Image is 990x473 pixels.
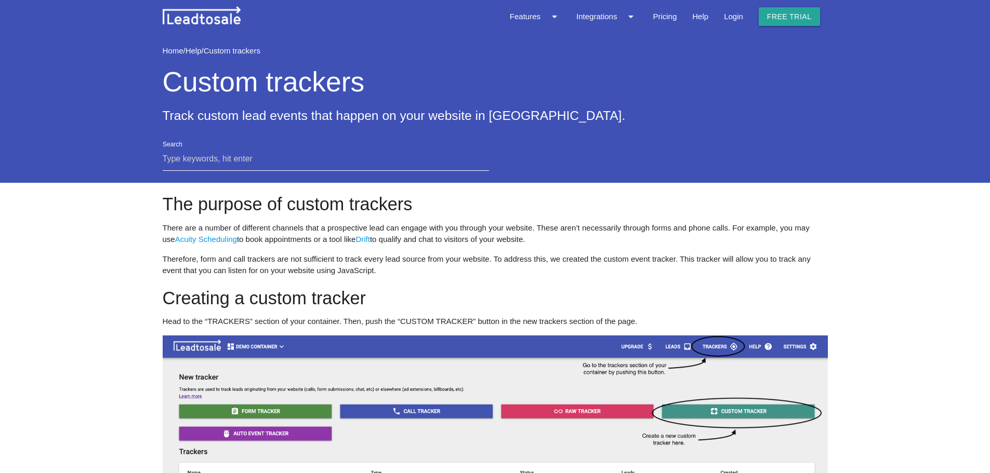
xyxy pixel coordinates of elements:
a: Custom trackers [204,46,260,55]
img: leadtosale.png [163,6,241,24]
a: Home [163,46,183,55]
h4: Track custom lead events that happen on your website in [GEOGRAPHIC_DATA]. [163,109,828,123]
p: There are a number of different channels that a prospective lead can engage with you through your... [163,222,828,246]
h3: Creating a custom tracker [163,289,828,308]
a: Drift [355,235,370,244]
p: Therefore, form and call trackers are not sufficient to track every lead source from your website... [163,253,828,277]
a: Acuity Scheduling [175,235,237,244]
label: Search [163,140,182,149]
h1: Custom trackers [163,57,828,98]
a: Help [186,46,202,55]
h3: The purpose of custom trackers [163,195,828,214]
div: / / [163,45,828,57]
a: Free trial [759,7,820,26]
input: Type keywords, hit enter [163,147,490,171]
p: Head to the “TRACKERS” section of your container. Then, push the “CUSTOM TRACKER” button in the n... [163,316,828,328]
